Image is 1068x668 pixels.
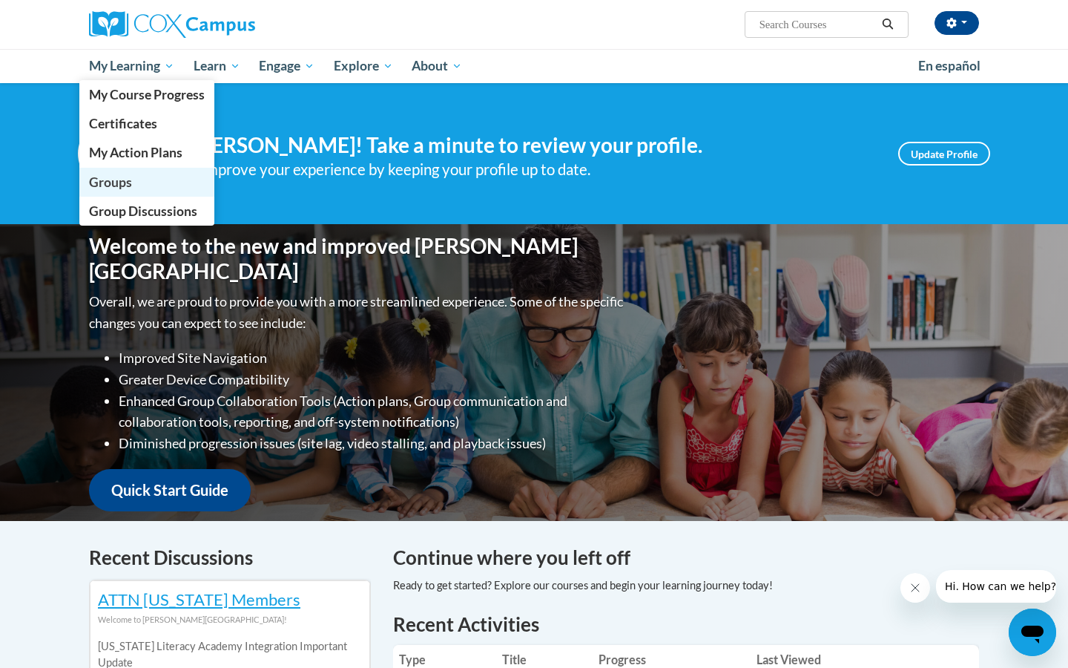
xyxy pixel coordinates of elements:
a: Learn [184,49,250,83]
p: Overall, we are proud to provide you with a more streamlined experience. Some of the specific cha... [89,291,627,334]
iframe: Message from company [936,570,1056,603]
h4: Continue where you left off [393,543,979,572]
span: My Action Plans [89,145,182,160]
li: Greater Device Compatibility [119,369,627,390]
a: Explore [324,49,403,83]
span: Groups [89,174,132,190]
h1: Recent Activities [393,611,979,638]
img: Cox Campus [89,11,255,38]
a: Quick Start Guide [89,469,251,511]
button: Search [877,16,899,33]
a: Update Profile [898,142,990,166]
a: Cox Campus [89,11,371,38]
span: My Course Progress [89,87,205,102]
li: Enhanced Group Collaboration Tools (Action plans, Group communication and collaboration tools, re... [119,390,627,433]
span: Learn [194,57,240,75]
li: Diminished progression issues (site lag, video stalling, and playback issues) [119,433,627,454]
h4: Hi [PERSON_NAME]! Take a minute to review your profile. [167,133,876,158]
h1: Welcome to the new and improved [PERSON_NAME][GEOGRAPHIC_DATA] [89,234,627,284]
a: My Course Progress [79,80,214,109]
img: Profile Image [78,120,145,187]
li: Improved Site Navigation [119,347,627,369]
h4: Recent Discussions [89,543,371,572]
span: Explore [334,57,393,75]
div: Help improve your experience by keeping your profile up to date. [167,157,876,182]
iframe: Button to launch messaging window [1009,609,1056,656]
span: Engage [259,57,314,75]
iframe: Close message [900,573,930,603]
input: Search Courses [758,16,877,33]
a: Certificates [79,109,214,138]
button: Account Settings [934,11,979,35]
div: Main menu [67,49,1001,83]
a: ATTN [US_STATE] Members [98,589,300,609]
span: En español [918,58,980,73]
span: About [412,57,462,75]
span: My Learning [89,57,174,75]
a: Groups [79,168,214,197]
a: Engage [249,49,324,83]
a: Group Discussions [79,197,214,226]
a: About [403,49,472,83]
span: Certificates [89,116,157,131]
a: My Action Plans [79,138,214,167]
a: My Learning [79,49,184,83]
a: En español [909,50,990,82]
span: Group Discussions [89,203,197,219]
div: Welcome to [PERSON_NAME][GEOGRAPHIC_DATA]! [98,612,362,628]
